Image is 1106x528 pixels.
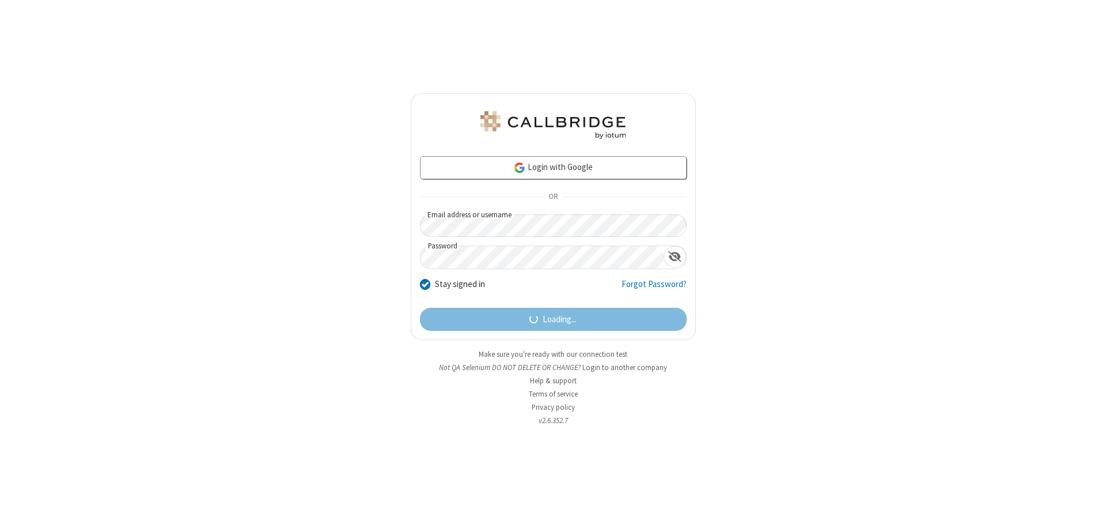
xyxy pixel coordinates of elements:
input: Email address or username [420,214,687,237]
img: QA Selenium DO NOT DELETE OR CHANGE [478,111,628,139]
a: Forgot Password? [622,278,687,300]
span: Loading... [543,313,577,326]
button: Loading... [420,308,687,331]
li: v2.6.352.7 [411,415,696,426]
img: google-icon.png [513,161,526,174]
a: Make sure you're ready with our connection test [479,349,627,359]
input: Password [421,246,664,269]
a: Privacy policy [532,402,575,412]
li: Not QA Selenium DO NOT DELETE OR CHANGE? [411,362,696,373]
div: Show password [664,246,686,267]
button: Login to another company [582,362,667,373]
a: Help & support [530,376,577,386]
a: Terms of service [529,389,578,399]
span: OR [544,189,562,205]
label: Stay signed in [435,278,485,291]
a: Login with Google [420,156,687,179]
